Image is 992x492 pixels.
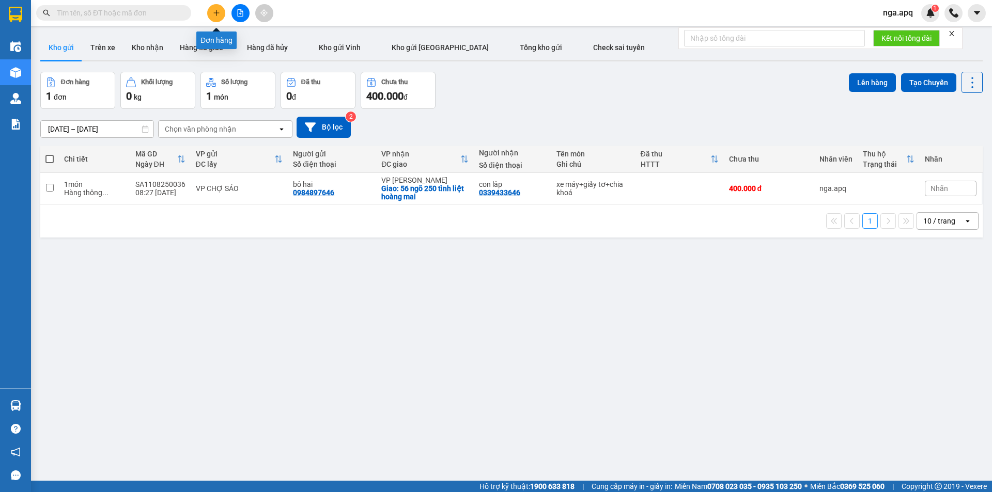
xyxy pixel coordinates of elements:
button: Chưa thu400.000đ [361,72,436,109]
div: Đã thu [641,150,710,158]
div: SA1108250036 [135,180,185,188]
button: Bộ lọc [297,117,351,138]
span: Kết nối tổng đài [881,33,932,44]
img: warehouse-icon [10,41,21,52]
span: caret-down [972,8,982,18]
div: 0339433646 [479,188,520,197]
div: Số điện thoại [479,161,547,169]
span: Nhãn [931,184,948,193]
sup: 2 [346,112,356,122]
span: question-circle [11,424,21,434]
svg: open [277,125,286,133]
button: Tạo Chuyến [901,73,956,92]
div: xe máy+giấy tơ+chia khoá [556,180,630,197]
svg: open [964,217,972,225]
div: Người nhận [479,149,547,157]
div: Nhãn [925,155,977,163]
div: Người gửi [293,150,371,158]
span: đơn [54,93,67,101]
div: Tên món [556,150,630,158]
div: con lâp [479,180,547,188]
sup: 1 [932,5,939,12]
img: phone-icon [949,8,958,18]
button: Kho gửi [40,35,82,60]
span: 1 [206,90,212,102]
span: ⚪️ [804,484,808,488]
div: Đơn hàng [61,78,89,86]
div: Ghi chú [556,160,630,168]
span: 0 [286,90,292,102]
div: 08:27 [DATE] [135,188,185,197]
span: Hỗ trợ kỹ thuật: [479,481,575,492]
img: logo-vxr [9,7,22,22]
div: Số điện thoại [293,160,371,168]
span: Tổng kho gửi [520,43,562,52]
th: Toggle SortBy [376,146,474,173]
span: message [11,470,21,480]
div: Trạng thái [863,160,906,168]
img: solution-icon [10,119,21,130]
button: file-add [231,4,250,22]
span: món [214,93,228,101]
span: search [43,9,50,17]
span: Miền Nam [675,481,802,492]
span: 1 [46,90,52,102]
div: Chưa thu [381,78,408,86]
div: bô hai [293,180,371,188]
span: 1 [933,5,937,12]
strong: 1900 633 818 [530,482,575,490]
span: Kho gửi Vinh [319,43,361,52]
div: Đã thu [301,78,320,86]
div: Ngày ĐH [135,160,177,168]
span: | [892,481,894,492]
div: Hàng thông thường [64,188,125,197]
span: ... [102,188,109,197]
span: 400.000 [366,90,404,102]
button: Đã thu0đ [281,72,355,109]
button: plus [207,4,225,22]
span: Miền Bắc [810,481,885,492]
div: Mã GD [135,150,177,158]
span: đ [292,93,296,101]
strong: 0708 023 035 - 0935 103 250 [707,482,802,490]
span: Check sai tuyến [593,43,645,52]
div: 10 / trang [923,216,955,226]
span: nga.apq [875,6,921,19]
button: Khối lượng0kg [120,72,195,109]
span: Hàng đã hủy [247,43,288,52]
span: kg [134,93,142,101]
div: Nhân viên [819,155,853,163]
div: VP gửi [196,150,275,158]
button: Trên xe [82,35,123,60]
span: file-add [237,9,244,17]
button: Hàng đã giao [172,35,231,60]
button: 1 [862,213,878,229]
button: caret-down [968,4,986,22]
div: HTTT [641,160,710,168]
span: Kho gửi [GEOGRAPHIC_DATA] [392,43,489,52]
div: Giao: 56 ngõ 250 tình liệt hoàng mai [381,184,469,201]
div: Chưa thu [729,155,809,163]
th: Toggle SortBy [130,146,191,173]
span: đ [404,93,408,101]
span: plus [213,9,220,17]
button: Kết nối tổng đài [873,30,940,46]
div: ĐC lấy [196,160,275,168]
div: Thu hộ [863,150,906,158]
div: nga.apq [819,184,853,193]
span: | [582,481,584,492]
span: 0 [126,90,132,102]
span: notification [11,447,21,457]
button: Lên hàng [849,73,896,92]
input: Select a date range. [41,121,153,137]
input: Tìm tên, số ĐT hoặc mã đơn [57,7,179,19]
button: Đơn hàng1đơn [40,72,115,109]
strong: 0369 525 060 [840,482,885,490]
button: Kho nhận [123,35,172,60]
div: Số lượng [221,78,247,86]
div: VP CHỢ SÁO [196,184,283,193]
span: copyright [935,483,942,490]
th: Toggle SortBy [636,146,724,173]
img: warehouse-icon [10,93,21,104]
button: Số lượng1món [200,72,275,109]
